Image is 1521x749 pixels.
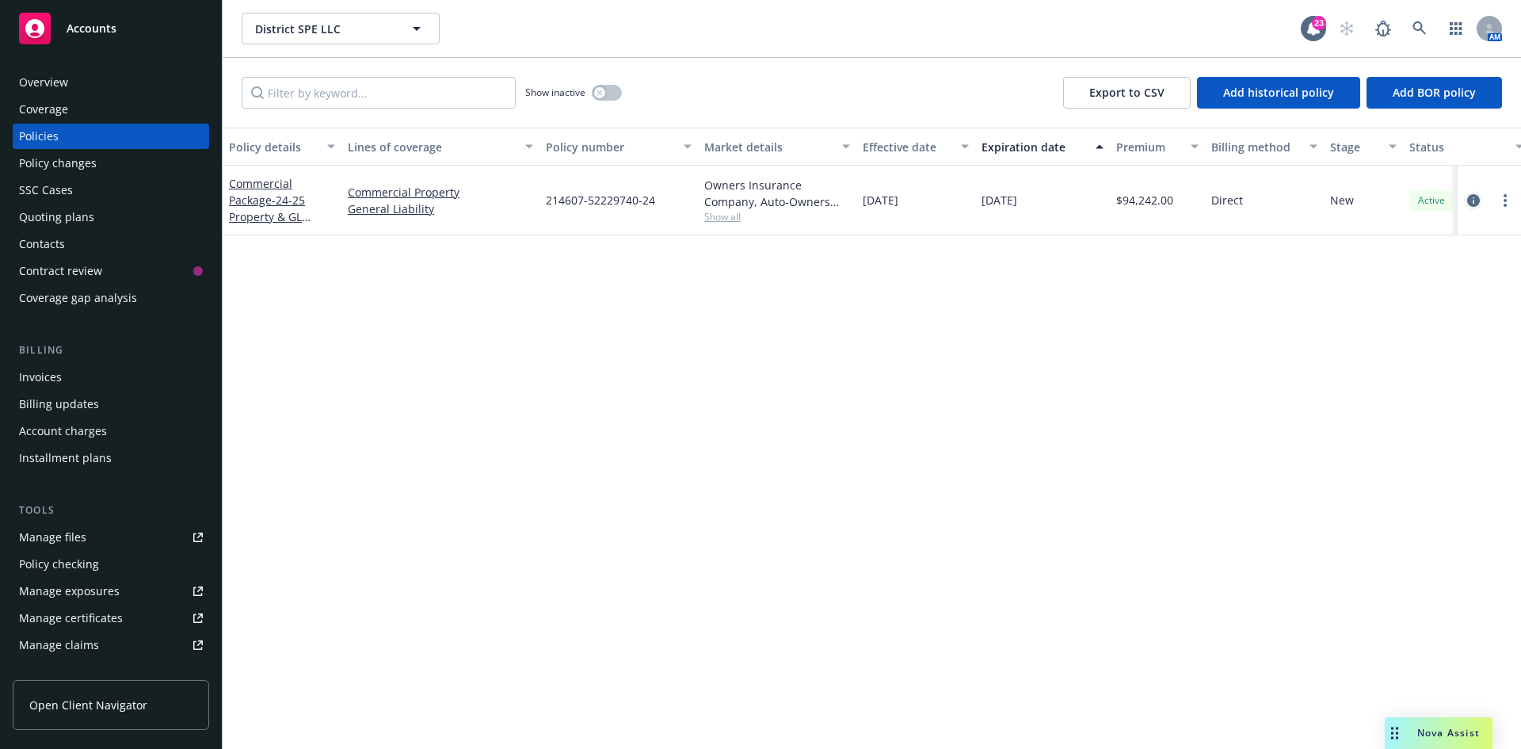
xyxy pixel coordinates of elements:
span: 214607-52229740-24 [546,192,655,208]
span: New [1330,192,1354,208]
button: Premium [1110,128,1205,166]
button: Effective date [856,128,975,166]
button: Add historical policy [1197,77,1360,109]
button: Policy number [539,128,698,166]
div: Billing method [1211,139,1300,155]
div: Quoting plans [19,204,94,230]
div: Contacts [19,231,65,257]
button: Export to CSV [1063,77,1191,109]
a: circleInformation [1464,191,1483,210]
div: Contract review [19,258,102,284]
div: Premium [1116,139,1181,155]
a: Policy changes [13,151,209,176]
a: Account charges [13,418,209,444]
a: Commercial Package [229,176,317,241]
a: more [1496,191,1515,210]
div: Status [1409,139,1506,155]
div: Owners Insurance Company, Auto-Owners Insurance Company, [PERSON_NAME] & [PERSON_NAME] Agency LLC [704,177,850,210]
a: Policy checking [13,552,209,577]
a: Coverage [13,97,209,122]
span: - 24-25 Property & GL (District SPE LLC) [229,193,317,241]
button: Add BOR policy [1367,77,1502,109]
div: Billing [13,342,209,358]
div: Market details [704,139,833,155]
span: Accounts [67,22,116,35]
div: Policy changes [19,151,97,176]
button: Policy details [223,128,341,166]
div: Installment plans [19,445,112,471]
button: Expiration date [975,128,1110,166]
span: District SPE LLC [255,21,392,37]
span: Direct [1211,192,1243,208]
div: Stage [1330,139,1379,155]
a: Accounts [13,6,209,51]
a: Invoices [13,365,209,390]
div: Account charges [19,418,107,444]
a: Quoting plans [13,204,209,230]
div: Policy checking [19,552,99,577]
div: Tools [13,503,209,518]
a: Manage claims [13,632,209,658]
a: General Liability [348,201,533,217]
div: Manage files [19,525,86,550]
button: District SPE LLC [242,13,440,44]
span: $94,242.00 [1116,192,1173,208]
div: Effective date [863,139,951,155]
a: Coverage gap analysis [13,285,209,311]
div: Manage BORs [19,659,93,685]
a: Search [1404,13,1435,44]
div: 23 [1312,16,1326,30]
span: [DATE] [863,192,898,208]
div: Policies [19,124,59,149]
button: Billing method [1205,128,1324,166]
div: Policy number [546,139,674,155]
div: Billing updates [19,392,99,417]
a: Manage certificates [13,606,209,631]
span: Add BOR policy [1393,85,1476,100]
button: Stage [1324,128,1403,166]
span: Open Client Navigator [29,697,147,713]
button: Lines of coverage [341,128,539,166]
div: Invoices [19,365,62,390]
span: Add historical policy [1223,85,1334,100]
div: Manage claims [19,632,99,658]
a: Switch app [1440,13,1472,44]
div: SSC Cases [19,178,73,203]
span: Active [1416,193,1447,208]
div: Policy details [229,139,318,155]
a: Contract review [13,258,209,284]
span: Export to CSV [1089,85,1165,100]
a: Billing updates [13,392,209,417]
button: Market details [698,128,856,166]
a: Contacts [13,231,209,257]
a: Commercial Property [348,184,533,201]
div: Manage certificates [19,606,123,631]
span: Nova Assist [1417,726,1480,739]
div: Overview [19,70,68,95]
span: Show inactive [525,86,585,99]
span: Show all [704,210,850,224]
button: Nova Assist [1385,717,1492,749]
a: Manage files [13,525,209,550]
span: [DATE] [982,192,1017,208]
a: Manage BORs [13,659,209,685]
div: Coverage gap analysis [19,285,137,311]
a: Installment plans [13,445,209,471]
a: Report a Bug [1367,13,1399,44]
input: Filter by keyword... [242,77,516,109]
a: Overview [13,70,209,95]
div: Coverage [19,97,68,122]
div: Manage exposures [19,579,120,604]
a: Manage exposures [13,579,209,604]
a: SSC Cases [13,178,209,203]
div: Drag to move [1385,717,1405,749]
div: Lines of coverage [348,139,516,155]
a: Start snowing [1331,13,1363,44]
a: Policies [13,124,209,149]
div: Expiration date [982,139,1086,155]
